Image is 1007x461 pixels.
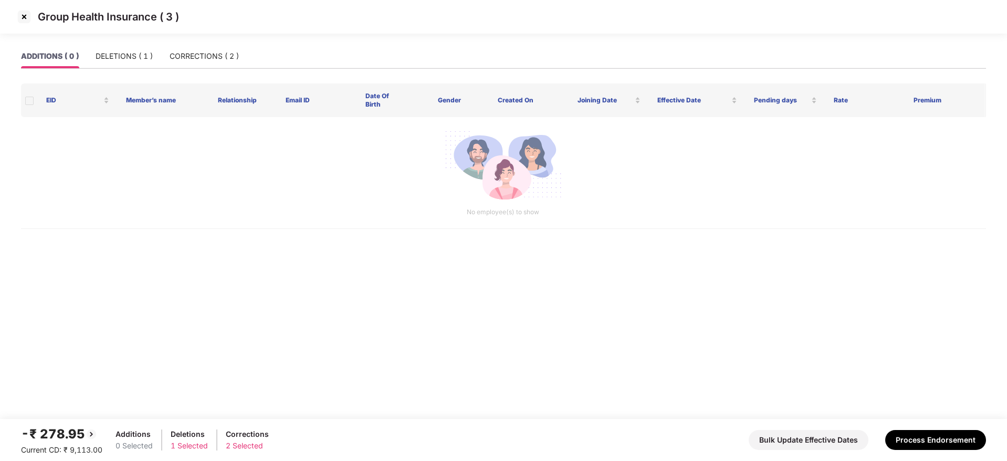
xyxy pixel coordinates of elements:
[410,83,489,117] th: Gender
[578,96,633,104] span: Joining Date
[657,96,729,104] span: Effective Date
[16,8,33,25] img: svg+xml;base64,PHN2ZyBpZD0iQ3Jvc3MtMzJ4MzIiIHhtbG5zPSJodHRwOi8vd3d3LnczLm9yZy8yMDAwL3N2ZyIgd2lkdG...
[96,50,153,62] div: DELETIONS ( 1 )
[444,125,562,207] img: svg+xml;base64,PHN2ZyB4bWxucz0iaHR0cDovL3d3dy53My5vcmcvMjAwMC9zdmciIGlkPSJNdWx0aXBsZV9lbXBsb3llZS...
[905,83,985,117] th: Premium
[171,428,208,440] div: Deletions
[29,207,977,217] p: No employee(s) to show
[885,430,986,450] button: Process Endorsement
[489,83,569,117] th: Created On
[754,96,809,104] span: Pending days
[226,440,269,452] div: 2 Selected
[357,83,410,117] th: Date Of Birth
[569,83,649,117] th: Joining Date
[116,428,153,440] div: Additions
[38,11,179,23] p: Group Health Insurance ( 3 )
[170,50,239,62] div: CORRECTIONS ( 2 )
[171,440,208,452] div: 1 Selected
[21,424,102,444] div: -₹ 278.95
[197,83,277,117] th: Relationship
[85,428,98,441] img: svg+xml;base64,PHN2ZyBpZD0iQmFjay0yMHgyMCIgeG1sbnM9Imh0dHA6Ly93d3cudzMub3JnLzIwMDAvc3ZnIiB3aWR0aD...
[749,430,868,450] button: Bulk Update Effective Dates
[46,96,101,104] span: EID
[21,50,79,62] div: ADDITIONS ( 0 )
[226,428,269,440] div: Corrections
[116,440,153,452] div: 0 Selected
[649,83,746,117] th: Effective Date
[38,83,118,117] th: EID
[118,83,197,117] th: Member’s name
[825,83,905,117] th: Rate
[277,83,357,117] th: Email ID
[746,83,825,117] th: Pending days
[21,445,102,454] span: Current CD: ₹ 9,113.00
